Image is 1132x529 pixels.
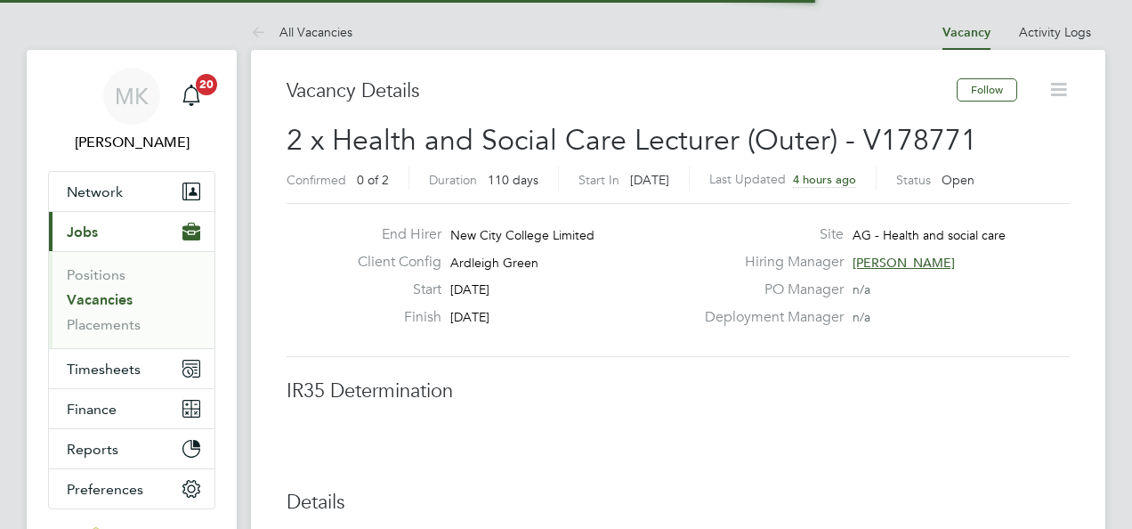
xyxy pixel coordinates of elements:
label: Deployment Manager [694,308,844,327]
a: Vacancies [67,291,133,308]
button: Reports [49,429,214,468]
label: Start In [578,172,619,188]
span: Network [67,183,123,200]
label: End Hirer [344,225,441,244]
span: n/a [853,309,870,325]
a: All Vacancies [251,24,352,40]
span: 2 x Health and Social Care Lecturer (Outer) - V178771 [287,123,977,158]
a: Vacancy [942,25,990,40]
h3: Vacancy Details [287,78,957,104]
span: n/a [853,281,870,297]
span: Jobs [67,224,98,240]
button: Preferences [49,469,214,509]
a: MK[PERSON_NAME] [48,68,215,153]
button: Jobs [49,212,214,251]
h3: Details [287,490,1070,516]
button: Follow [957,78,1017,102]
span: 20 [196,74,217,95]
h3: IR35 Determination [287,378,1070,404]
label: Status [896,172,931,188]
span: Timesheets [67,361,141,378]
span: Open [942,172,974,188]
label: Hiring Manager [694,253,844,272]
button: Timesheets [49,349,214,388]
span: [DATE] [450,281,489,297]
label: Client Config [344,253,441,272]
span: [DATE] [450,309,489,325]
span: 110 days [488,172,538,188]
span: [PERSON_NAME] [853,255,955,271]
button: Finance [49,389,214,428]
a: Placements [67,316,141,333]
span: Reports [67,441,118,458]
div: Jobs [49,251,214,348]
label: Duration [429,172,477,188]
span: [DATE] [630,172,669,188]
a: Positions [67,266,125,283]
span: Finance [67,401,117,418]
label: Finish [344,308,441,327]
span: AG - Health and social care [853,227,1006,243]
span: New City College Limited [450,227,594,243]
span: Megan Knowles [48,132,215,153]
label: Start [344,281,441,299]
span: MK [115,85,149,108]
span: Ardleigh Green [450,255,538,271]
a: 20 [174,68,209,125]
label: PO Manager [694,281,844,299]
a: Activity Logs [1019,24,1091,40]
label: Site [694,225,844,244]
button: Network [49,172,214,211]
label: Confirmed [287,172,346,188]
label: Last Updated [709,171,786,187]
span: Preferences [67,481,143,498]
span: 0 of 2 [357,172,389,188]
span: 4 hours ago [793,172,856,187]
